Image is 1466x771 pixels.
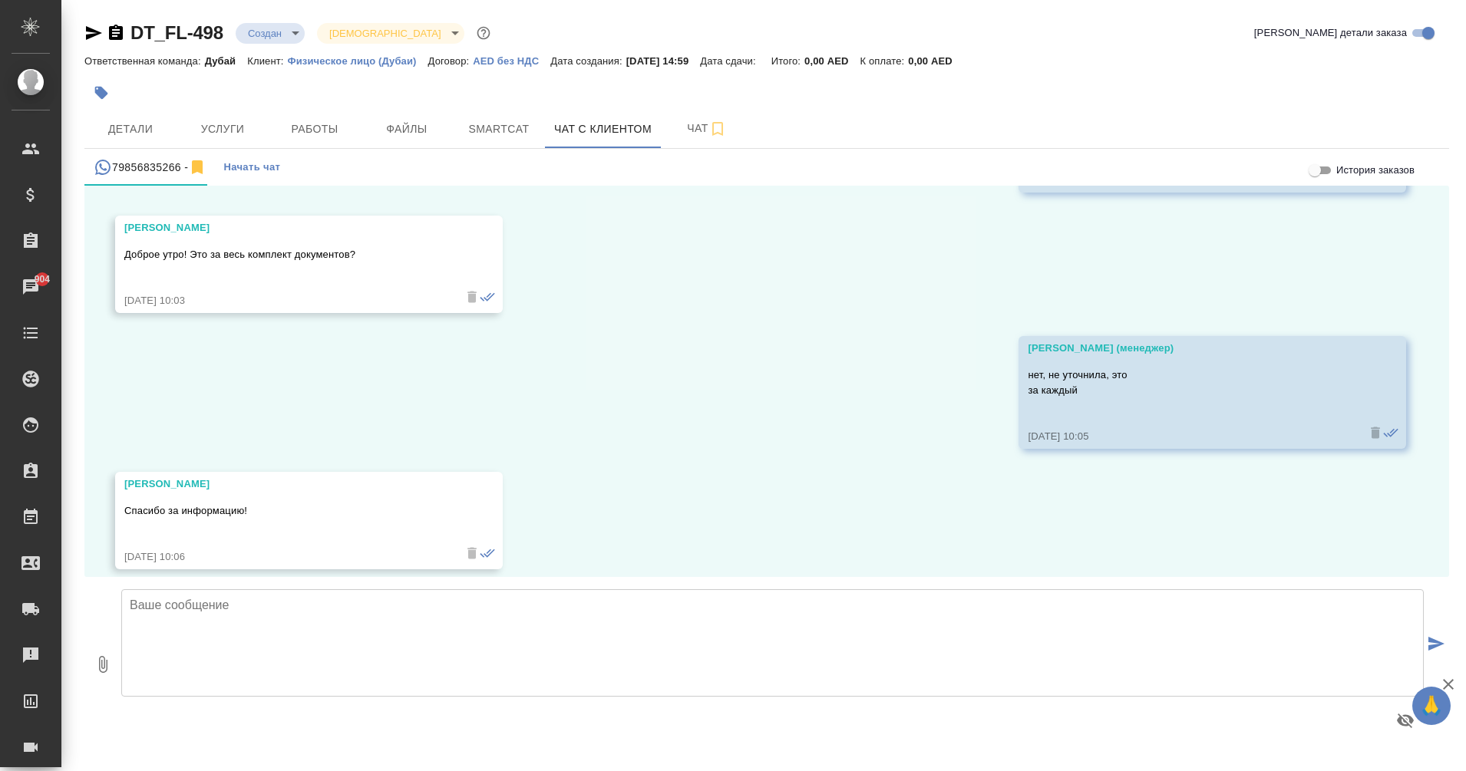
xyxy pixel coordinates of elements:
button: Доп статусы указывают на важность/срочность заказа [474,23,494,43]
button: Добавить тэг [84,76,118,110]
p: AED без НДС [473,55,550,67]
button: Скопировать ссылку [107,24,125,42]
a: Физическое лицо (Дубаи) [288,54,428,67]
p: 0,00 AED [908,55,963,67]
div: [DATE] 10:06 [124,549,449,565]
div: [PERSON_NAME] (менеджер) [1028,341,1352,356]
p: нет, не уточнила, это за каждый [1028,367,1352,398]
div: Создан [317,23,464,44]
svg: Отписаться [188,158,206,176]
span: Работы [278,120,352,139]
p: Итого: [771,55,804,67]
div: [DATE] 10:05 [1028,429,1352,444]
p: Спасибо за информацию! [124,503,449,519]
span: 🙏 [1418,690,1445,722]
button: 🙏 [1412,687,1451,725]
svg: Подписаться [708,120,727,138]
span: Услуги [186,120,259,139]
p: 0,00 AED [804,55,860,67]
a: DT_FL-498 [130,22,223,43]
span: Начать чат [223,159,280,176]
span: Чат с клиентом [554,120,652,139]
span: Чат [670,119,744,138]
button: Скопировать ссылку для ЯМессенджера [84,24,103,42]
p: Дата сдачи: [700,55,759,67]
p: Физическое лицо (Дубаи) [288,55,428,67]
p: Клиент: [247,55,287,67]
div: simple tabs example [84,149,1449,186]
button: Создан [243,27,286,40]
div: Создан [236,23,305,44]
p: К оплате: [860,55,909,67]
p: Дубай [205,55,248,67]
button: [DEMOGRAPHIC_DATA] [325,27,445,40]
p: Доброе утро! Это за весь комплект документов? [124,247,449,262]
span: История заказов [1336,163,1415,178]
a: 904 [4,268,58,306]
button: Начать чат [216,149,288,186]
button: Предпросмотр [1387,702,1424,739]
p: [DATE] 14:59 [626,55,701,67]
span: 904 [25,272,60,287]
p: Договор: [428,55,474,67]
span: Файлы [370,120,444,139]
p: Дата создания: [550,55,626,67]
div: [PERSON_NAME] [124,220,449,236]
div: [PERSON_NAME] [124,476,449,492]
p: Ответственная команда: [84,55,205,67]
div: [DATE] 10:03 [124,293,449,308]
div: 79856835266 (Ирина) - (undefined) [94,158,206,177]
span: Smartcat [462,120,536,139]
span: [PERSON_NAME] детали заказа [1254,25,1407,41]
span: Детали [94,120,167,139]
a: AED без НДС [473,54,550,67]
